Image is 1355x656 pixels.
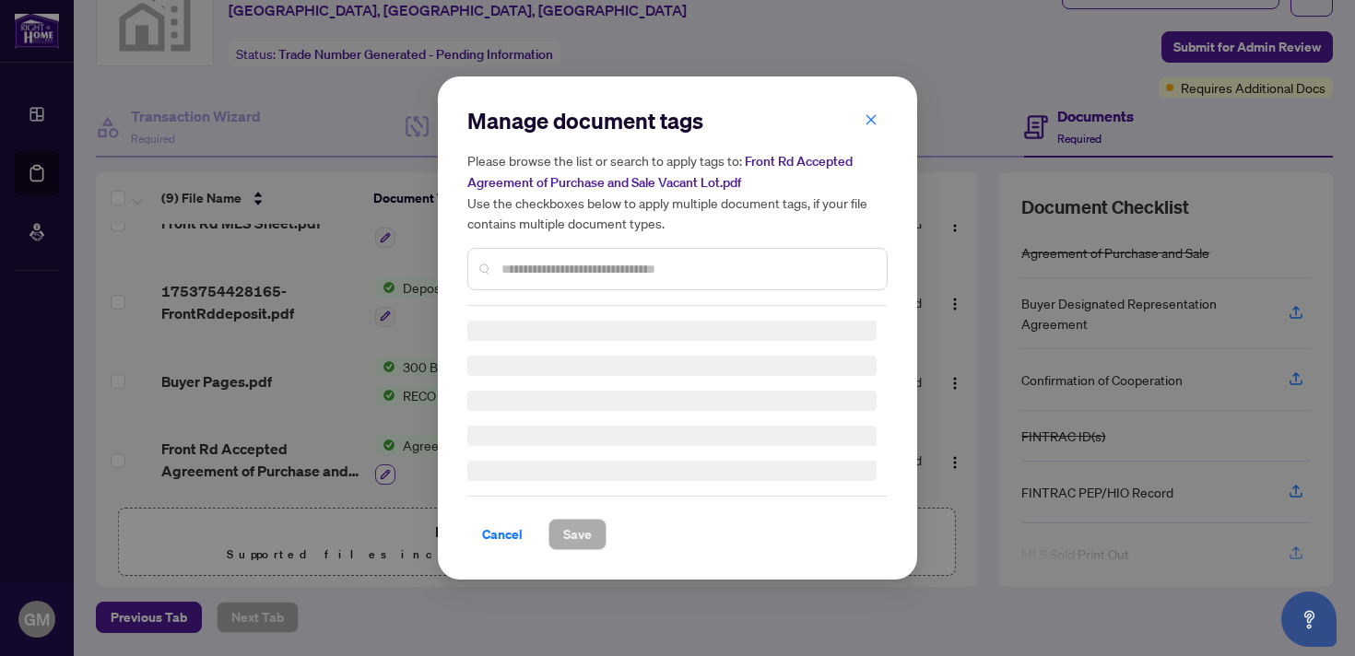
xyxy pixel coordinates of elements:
button: Open asap [1281,592,1337,647]
button: Cancel [467,519,537,550]
h2: Manage document tags [467,106,888,135]
h5: Please browse the list or search to apply tags to: Use the checkboxes below to apply multiple doc... [467,150,888,233]
span: Cancel [482,520,523,549]
span: close [865,113,878,126]
button: Save [548,519,607,550]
